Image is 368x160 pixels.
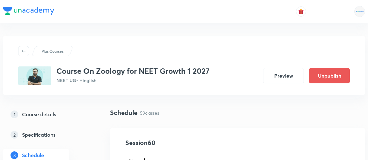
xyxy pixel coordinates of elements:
[3,7,54,16] a: Company Logo
[3,128,90,141] a: 2Specifications
[22,110,56,118] h5: Course details
[3,108,90,121] a: 1Course details
[41,48,63,54] p: Plus Courses
[22,151,44,159] h5: Schedule
[11,110,18,118] p: 1
[56,66,210,76] h3: Course On Zoology for NEET Growth 1 2027
[11,131,18,139] p: 2
[22,131,55,139] h5: Specifications
[110,108,137,118] h4: Schedule
[3,7,54,15] img: Company Logo
[263,68,304,83] button: Preview
[125,138,242,148] h4: Session 60
[11,151,18,159] p: 3
[56,77,210,84] p: NEET UG • Hinglish
[354,6,365,17] img: Rahul Mishra
[298,9,304,14] img: avatar
[140,110,159,116] p: 59 classes
[18,66,51,85] img: 855FCE8E-4D3B-4979-919C-8099CBE5A2A2_plus.png
[309,68,350,83] button: Unpublish
[296,6,306,17] button: avatar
